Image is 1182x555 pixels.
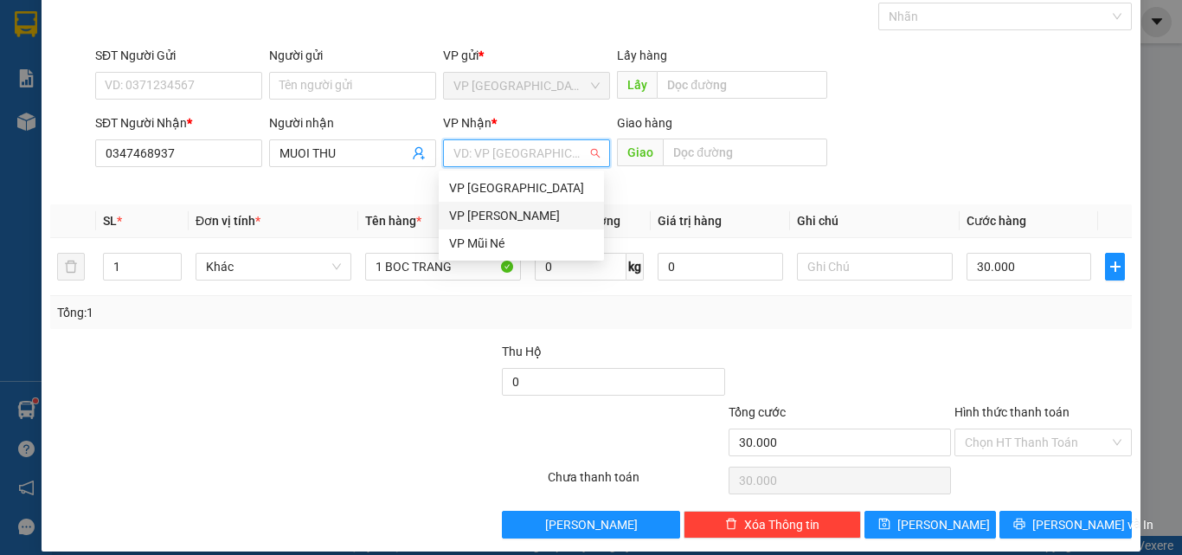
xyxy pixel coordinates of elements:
span: SL [103,214,117,228]
span: plus [1106,260,1124,274]
span: Khác [206,254,341,280]
span: [PERSON_NAME] [545,515,638,534]
span: Lấy [617,71,657,99]
th: Ghi chú [790,204,960,238]
span: [PERSON_NAME] [897,515,990,534]
div: Người gửi [269,46,436,65]
span: delete [725,518,737,532]
div: VP [GEOGRAPHIC_DATA] [449,178,594,197]
button: plus [1105,253,1125,281]
span: Giao [617,139,663,166]
input: Dọc đường [657,71,827,99]
b: [PERSON_NAME] [22,112,98,193]
span: Giao hàng [617,116,672,130]
div: VP [PERSON_NAME] [449,206,594,225]
button: delete [57,253,85,281]
span: user-add [412,146,426,160]
button: printer[PERSON_NAME] và In [999,511,1132,539]
li: (c) 2017 [145,82,238,104]
span: Tổng cước [729,405,786,419]
button: [PERSON_NAME] [502,511,679,539]
span: kg [626,253,644,281]
label: Hình thức thanh toán [954,405,1070,419]
span: Cước hàng [967,214,1026,228]
span: Lấy hàng [617,48,667,62]
button: deleteXóa Thông tin [684,511,861,539]
span: Xóa Thông tin [744,515,819,534]
div: VP Mũi Né [439,229,604,257]
span: Đơn vị tính [196,214,260,228]
span: VP Sài Gòn [453,73,600,99]
input: 0 [658,253,782,281]
button: save[PERSON_NAME] [864,511,997,539]
div: Tổng: 1 [57,303,458,322]
div: VP Phan Thiết [439,202,604,229]
span: VP Nhận [443,116,491,130]
div: VP gửi [443,46,610,65]
input: Dọc đường [663,139,827,166]
div: VP Sài Gòn [439,174,604,202]
span: Tên hàng [365,214,421,228]
div: SĐT Người Gửi [95,46,262,65]
b: BIÊN NHẬN GỬI HÀNG HÓA [112,25,166,166]
img: logo.jpg [188,22,229,63]
div: Văn phòng không hợp lệ [443,169,610,189]
input: VD: Bàn, Ghế [365,253,521,281]
span: Giá trị hàng [658,214,722,228]
div: Chưa thanh toán [546,468,727,498]
span: [PERSON_NAME] và In [1032,515,1153,534]
span: Thu Hộ [502,345,542,358]
input: Ghi Chú [797,253,953,281]
div: VP Mũi Né [449,234,594,253]
b: [DOMAIN_NAME] [145,66,238,80]
div: Người nhận [269,113,436,132]
div: SĐT Người Nhận [95,113,262,132]
span: save [878,518,890,532]
span: printer [1013,518,1025,532]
